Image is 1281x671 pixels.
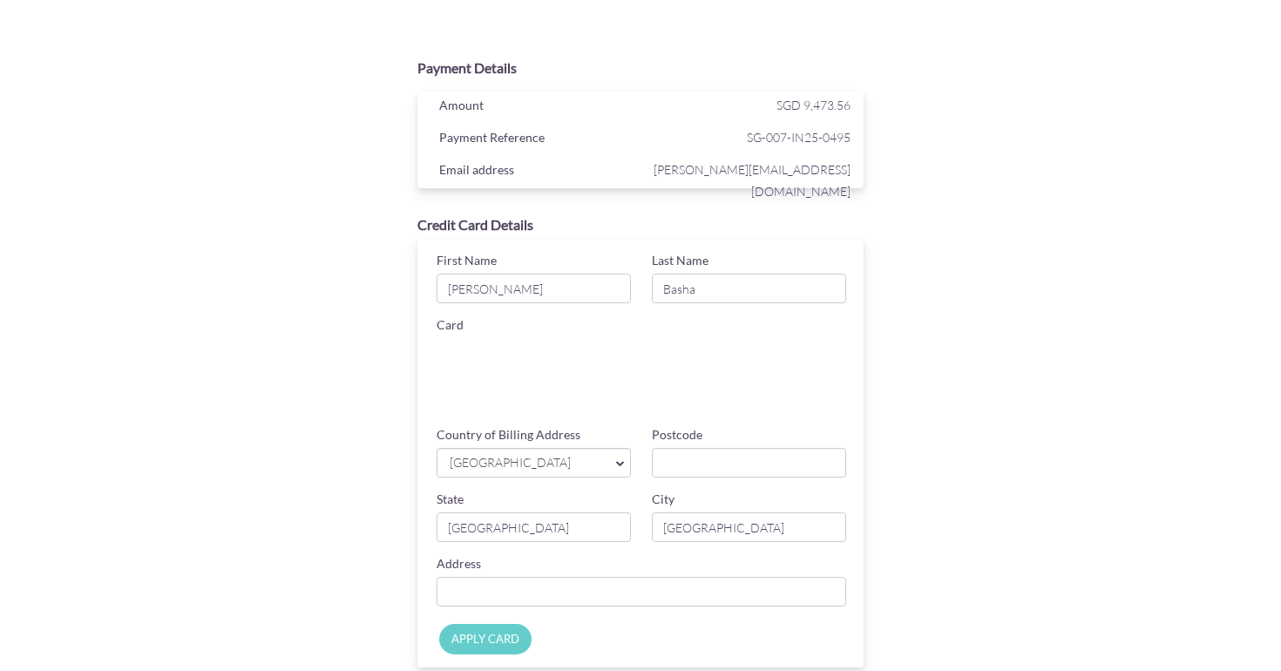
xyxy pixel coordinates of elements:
[437,316,464,334] label: Card
[652,426,702,444] label: Postcode
[437,491,464,508] label: State
[426,159,645,185] div: Email address
[437,426,580,444] label: Country of Billing Address
[655,388,853,419] iframe: Secure card security code input frame
[426,126,645,152] div: Payment Reference
[645,126,851,148] span: SG-007-IN25-0495
[437,338,849,369] iframe: Secure card number input frame
[776,98,851,112] span: SGD 9,473.56
[652,252,708,269] label: Last Name
[417,215,864,235] div: Credit Card Details
[437,252,497,269] label: First Name
[417,58,864,78] div: Payment Details
[448,454,602,472] span: [GEOGRAPHIC_DATA]
[652,491,674,508] label: City
[645,159,851,202] span: [PERSON_NAME][EMAIL_ADDRESS][DOMAIN_NAME]
[437,448,631,478] a: [GEOGRAPHIC_DATA]
[437,388,634,419] iframe: Secure card expiration date input frame
[426,94,645,120] div: Amount
[437,555,481,573] label: Address
[439,624,532,654] input: APPLY CARD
